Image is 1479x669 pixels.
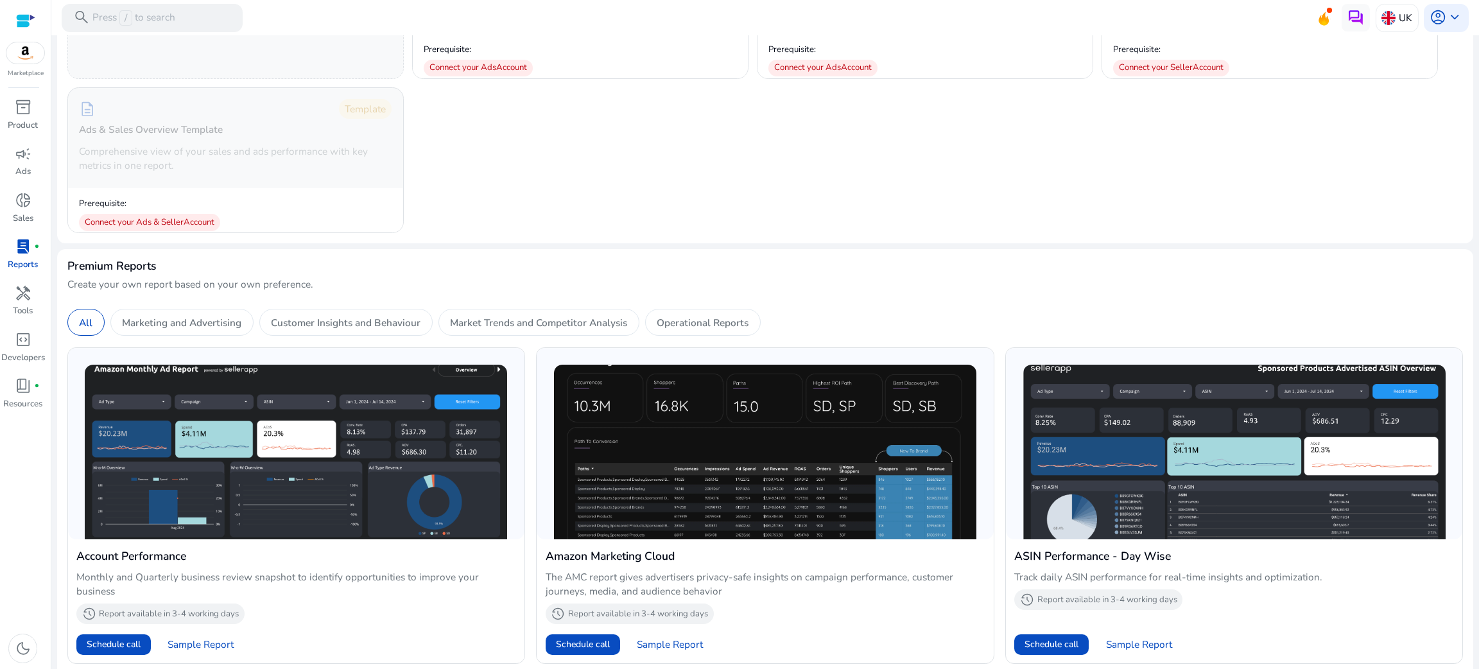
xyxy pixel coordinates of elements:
p: Sales [13,213,33,225]
h4: ASIN Performance - Day Wise [1014,548,1454,564]
button: Schedule call [546,634,620,655]
span: keyboard_arrow_down [1446,9,1463,26]
button: Sample Report [625,634,714,655]
div: Template [339,99,392,119]
span: Sample Report [1106,638,1172,652]
span: account_circle [1430,9,1446,26]
span: donut_small [15,192,31,209]
p: Product [8,119,38,132]
span: Schedule call [1025,638,1078,651]
p: Prerequisite: [79,198,220,210]
p: Report available in 3-4 working days [568,609,708,620]
button: Sample Report [1094,634,1183,655]
p: Prerequisite: [424,44,533,56]
img: uk.svg [1381,11,1396,25]
span: description [79,101,96,117]
span: history_2 [82,607,96,621]
span: Sample Report [168,638,234,652]
span: campaign [15,146,31,162]
p: Market Trends and Competitor Analysis [450,315,627,330]
p: Create your own report based on your own preference. [67,277,1463,291]
p: Marketing and Advertising [122,315,241,330]
span: handyman [15,285,31,302]
h4: Premium Reports [67,259,157,273]
button: Sample Report [157,634,245,655]
p: Monthly and Quarterly business review snapshot to identify opportunities to improve your business [76,570,516,598]
p: Tools [13,305,33,318]
p: Track daily ASIN performance for real-time insights and optimization. [1014,570,1454,584]
span: Schedule call [87,638,141,651]
span: Schedule call [556,638,610,651]
span: Sample Report [637,638,703,652]
p: All [79,315,92,330]
p: Developers [1,352,45,365]
span: fiber_manual_record [34,383,40,389]
p: Resources [3,398,42,411]
span: book_4 [15,378,31,394]
span: history_2 [1020,593,1034,607]
div: Connect your Seller Account [1113,60,1229,76]
p: Ads [15,166,31,178]
h5: Ads & Sales Overview Template [79,124,223,135]
p: Customer Insights and Behaviour [271,315,420,330]
span: code_blocks [15,331,31,348]
p: UK [1399,6,1412,29]
h4: Account Performance [76,548,516,564]
p: Report available in 3-4 working days [1037,595,1177,606]
p: Prerequisite: [1113,44,1229,56]
div: Connect your Ads Account [768,60,878,76]
p: Marketplace [8,69,44,78]
img: amazon.svg [6,42,45,64]
p: The AMC report gives advertisers privacy-safe insights on campaign performance, customer journeys... [546,570,985,598]
p: Comprehensive view of your sales and ads performance with key metrics in one report. [79,144,392,173]
p: Prerequisite: [768,44,878,56]
div: Connect your Ads Account [424,60,533,76]
span: history_2 [551,607,565,621]
p: Press to search [92,10,175,26]
span: lab_profile [15,238,31,255]
span: inventory_2 [15,99,31,116]
span: search [73,9,90,26]
span: / [119,10,132,26]
div: Connect your Ads & Seller Account [79,214,220,230]
p: Reports [8,259,38,272]
p: Report available in 3-4 working days [99,609,239,620]
span: fiber_manual_record [34,244,40,250]
button: Schedule call [1014,634,1089,655]
h4: Amazon Marketing Cloud [546,548,985,564]
p: Operational Reports [657,315,748,330]
span: dark_mode [15,640,31,657]
button: Schedule call [76,634,151,655]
